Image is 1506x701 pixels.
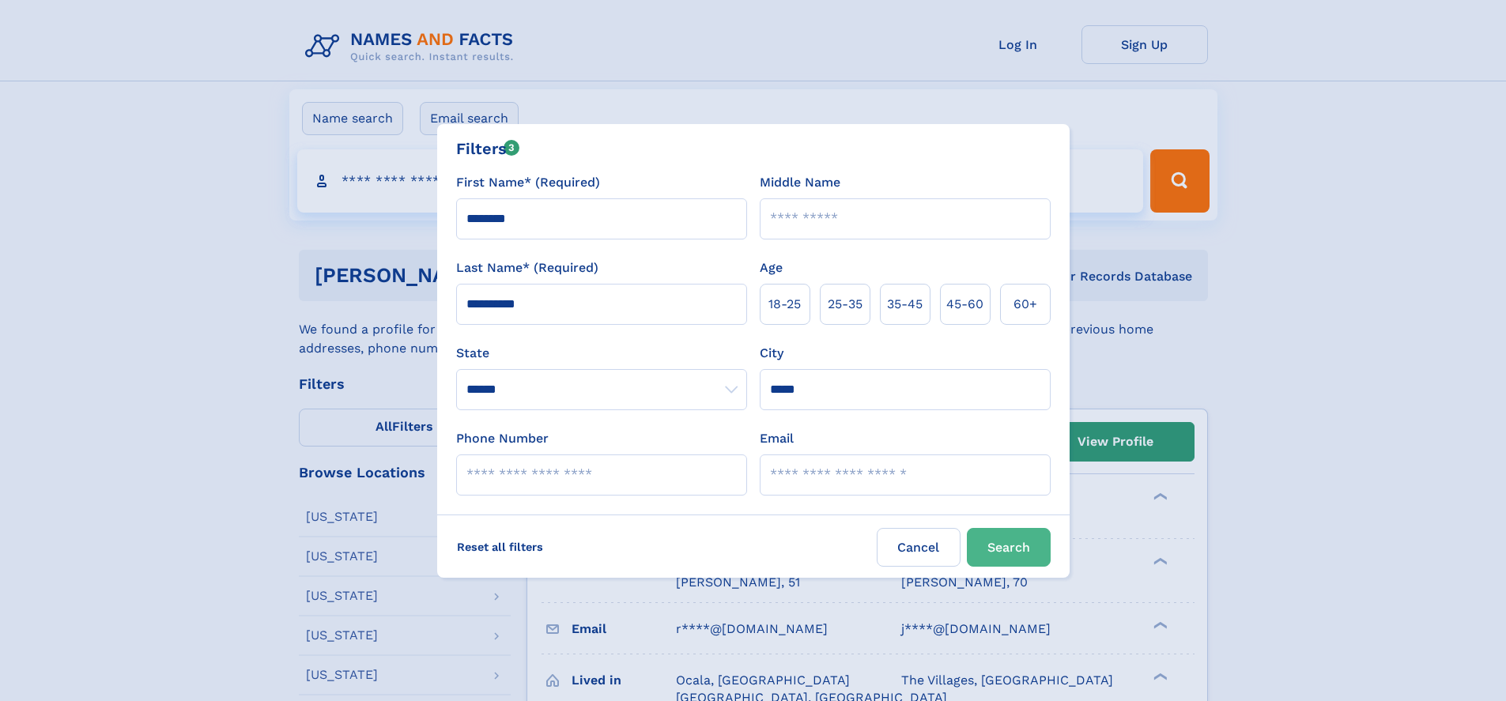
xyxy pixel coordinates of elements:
span: 18‑25 [768,295,801,314]
label: Age [760,258,783,277]
button: Search [967,528,1051,567]
label: State [456,344,747,363]
span: 35‑45 [887,295,923,314]
label: Last Name* (Required) [456,258,598,277]
span: 25‑35 [828,295,862,314]
label: Reset all filters [447,528,553,566]
label: Cancel [877,528,961,567]
span: 60+ [1013,295,1037,314]
label: First Name* (Required) [456,173,600,192]
span: 45‑60 [946,295,983,314]
label: Email [760,429,794,448]
label: Middle Name [760,173,840,192]
label: Phone Number [456,429,549,448]
div: Filters [456,137,520,160]
label: City [760,344,783,363]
